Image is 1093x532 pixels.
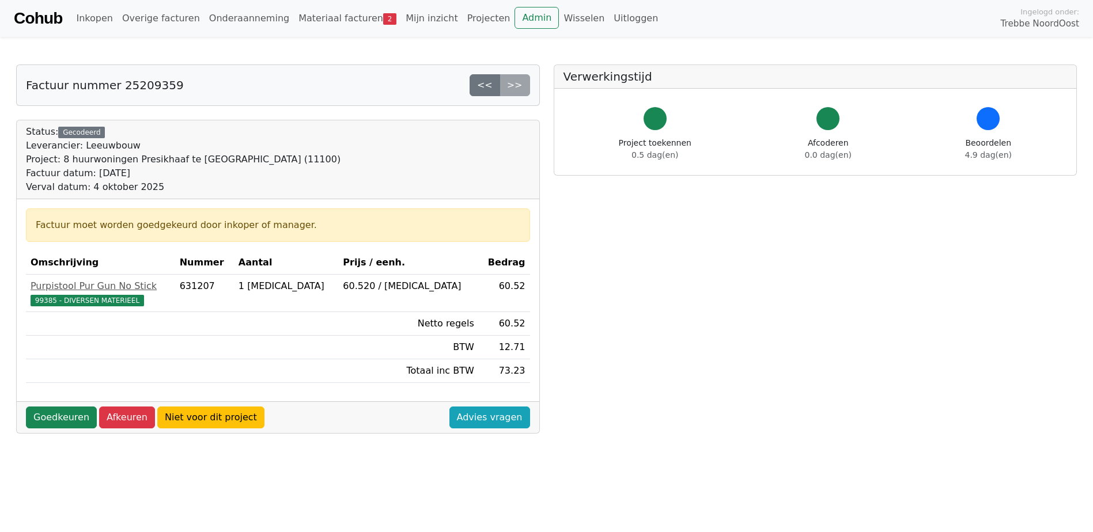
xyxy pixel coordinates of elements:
div: Status: [26,125,341,194]
td: BTW [338,336,478,359]
span: 4.9 dag(en) [965,150,1012,159]
th: Omschrijving [26,251,175,275]
td: Netto regels [338,312,478,336]
td: Totaal inc BTW [338,359,478,383]
div: Project: 8 huurwoningen Presikhaaf te [GEOGRAPHIC_DATA] (11100) [26,153,341,166]
a: Materiaal facturen2 [294,7,401,30]
a: << [470,74,500,96]
th: Bedrag [479,251,530,275]
span: 2 [383,13,396,25]
td: 73.23 [479,359,530,383]
a: Projecten [463,7,515,30]
span: Trebbe NoordOost [1001,17,1079,31]
span: Ingelogd onder: [1020,6,1079,17]
td: 60.52 [479,275,530,312]
div: Factuur datum: [DATE] [26,166,341,180]
a: Wisselen [559,7,609,30]
span: 0.5 dag(en) [631,150,678,159]
a: Purpistool Pur Gun No Stick99385 - DIVERSEN MATERIEEL [31,279,171,307]
a: Uitloggen [609,7,663,30]
td: 60.52 [479,312,530,336]
th: Aantal [234,251,338,275]
td: 631207 [175,275,234,312]
div: 60.520 / [MEDICAL_DATA] [343,279,474,293]
div: Factuur moet worden goedgekeurd door inkoper of manager. [36,218,520,232]
h5: Verwerkingstijd [563,70,1068,83]
div: Beoordelen [965,137,1012,161]
a: Advies vragen [449,406,530,428]
a: Niet voor dit project [157,406,264,428]
div: Verval datum: 4 oktober 2025 [26,180,341,194]
th: Prijs / eenh. [338,251,478,275]
a: Cohub [14,5,62,32]
a: Overige facturen [118,7,205,30]
th: Nummer [175,251,234,275]
a: Admin [515,7,559,29]
div: Afcoderen [805,137,852,161]
a: Afkeuren [99,406,155,428]
span: 0.0 dag(en) [805,150,852,159]
td: 12.71 [479,336,530,359]
span: 99385 - DIVERSEN MATERIEEL [31,295,144,306]
div: Gecodeerd [58,127,105,138]
div: Project toekennen [619,137,691,161]
a: Mijn inzicht [401,7,463,30]
a: Inkopen [71,7,117,30]
div: Leverancier: Leeuwbouw [26,139,341,153]
div: 1 [MEDICAL_DATA] [239,279,334,293]
h5: Factuur nummer 25209359 [26,78,184,92]
div: Purpistool Pur Gun No Stick [31,279,171,293]
a: Onderaanneming [205,7,294,30]
a: Goedkeuren [26,406,97,428]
